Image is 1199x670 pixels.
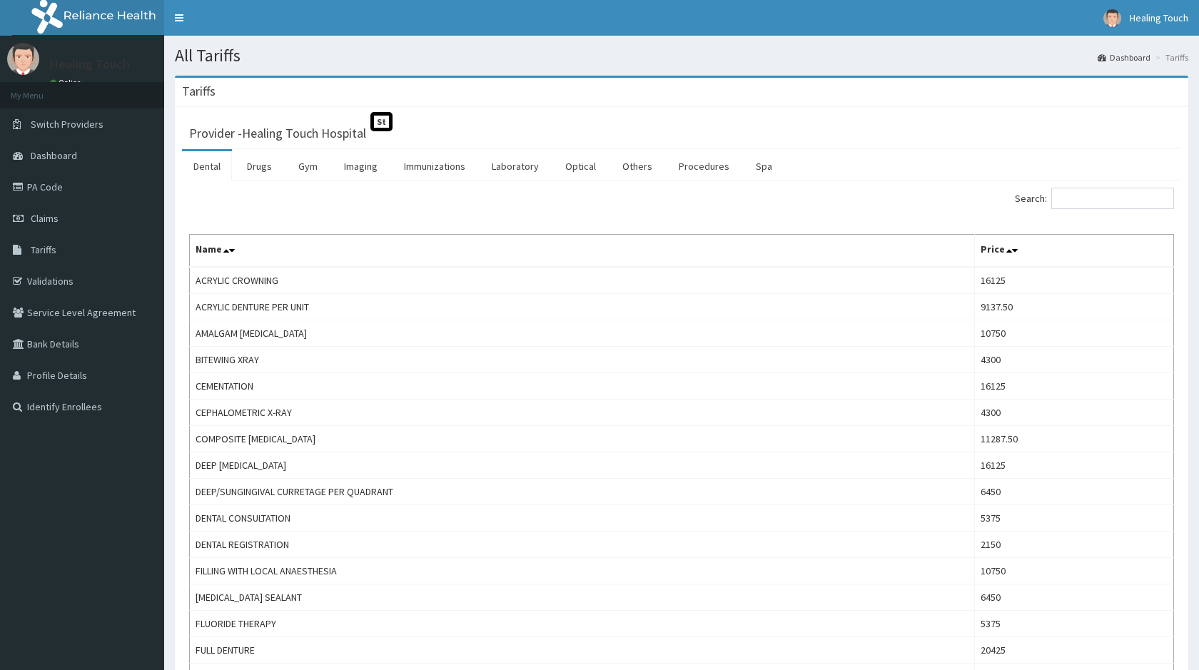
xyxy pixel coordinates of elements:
[974,584,1173,611] td: 6450
[175,46,1188,65] h1: All Tariffs
[190,347,975,373] td: BITEWING XRAY
[190,532,975,558] td: DENTAL REGISTRATION
[1051,188,1174,209] input: Search:
[667,151,741,181] a: Procedures
[31,118,103,131] span: Switch Providers
[974,267,1173,294] td: 16125
[190,320,975,347] td: AMALGAM [MEDICAL_DATA]
[974,320,1173,347] td: 10750
[190,373,975,400] td: CEMENTATION
[974,452,1173,479] td: 16125
[1103,9,1121,27] img: User Image
[190,235,975,268] th: Name
[287,151,329,181] a: Gym
[190,452,975,479] td: DEEP [MEDICAL_DATA]
[974,611,1173,637] td: 5375
[554,151,607,181] a: Optical
[974,294,1173,320] td: 9137.50
[190,558,975,584] td: FILLING WITH LOCAL ANAESTHESIA
[190,637,975,664] td: FULL DENTURE
[182,151,232,181] a: Dental
[1098,51,1150,64] a: Dashboard
[974,400,1173,426] td: 4300
[31,212,59,225] span: Claims
[236,151,283,181] a: Drugs
[190,426,975,452] td: COMPOSITE [MEDICAL_DATA]
[744,151,784,181] a: Spa
[190,584,975,611] td: [MEDICAL_DATA] SEALANT
[974,505,1173,532] td: 5375
[974,558,1173,584] td: 10750
[480,151,550,181] a: Laboratory
[190,611,975,637] td: FLUORIDE THERAPY
[1130,11,1188,24] span: Healing Touch
[333,151,389,181] a: Imaging
[50,78,84,88] a: Online
[190,294,975,320] td: ACRYLIC DENTURE PER UNIT
[1152,51,1188,64] li: Tariffs
[31,149,77,162] span: Dashboard
[611,151,664,181] a: Others
[974,426,1173,452] td: 11287.50
[974,637,1173,664] td: 20425
[974,479,1173,505] td: 6450
[974,532,1173,558] td: 2150
[370,112,393,131] span: St
[190,267,975,294] td: ACRYLIC CROWNING
[974,235,1173,268] th: Price
[190,479,975,505] td: DEEP/SUNGINGIVAL CURRETAGE PER QUADRANT
[182,85,216,98] h3: Tariffs
[974,373,1173,400] td: 16125
[7,43,39,75] img: User Image
[974,347,1173,373] td: 4300
[1015,188,1174,209] label: Search:
[190,505,975,532] td: DENTAL CONSULTATION
[190,400,975,426] td: CEPHALOMETRIC X-RAY
[50,58,130,71] p: Healing Touch
[189,127,366,140] h3: Provider - Healing Touch Hospital
[393,151,477,181] a: Immunizations
[31,243,56,256] span: Tariffs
